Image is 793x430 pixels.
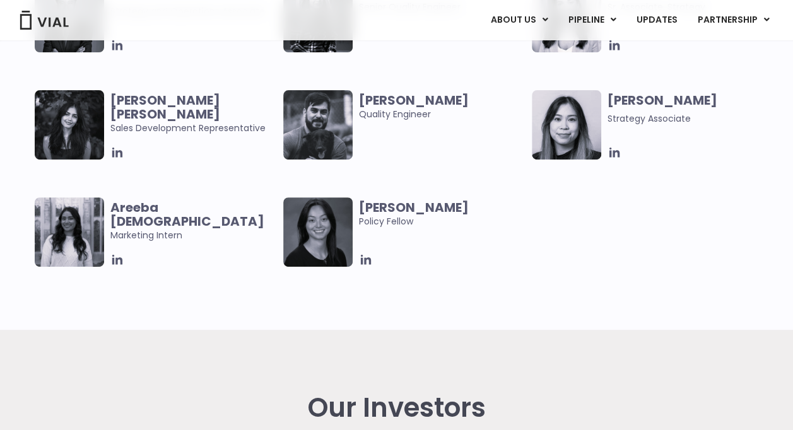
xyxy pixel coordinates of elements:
[608,91,717,109] b: [PERSON_NAME]
[688,9,780,31] a: PARTNERSHIPMenu Toggle
[532,90,601,160] img: Headshot of smiling woman named Vanessa
[110,91,220,123] b: [PERSON_NAME] [PERSON_NAME]
[283,197,353,267] img: Smiling woman named Claudia
[308,393,486,423] h2: Our Investors
[608,112,691,125] span: Strategy Associate
[359,93,526,121] span: Quality Engineer
[558,9,626,31] a: PIPELINEMenu Toggle
[359,199,469,216] b: [PERSON_NAME]
[110,199,264,230] b: Areeba [DEMOGRAPHIC_DATA]
[35,90,104,160] img: Smiling woman named Harman
[110,93,277,135] span: Sales Development Representative
[359,200,526,228] span: Policy Fellow
[110,200,277,242] span: Marketing Intern
[359,91,469,109] b: [PERSON_NAME]
[19,11,69,30] img: Vial Logo
[35,197,104,267] img: Smiling woman named Areeba
[626,9,687,31] a: UPDATES
[481,9,558,31] a: ABOUT USMenu Toggle
[283,90,353,160] img: Man smiling posing for picture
